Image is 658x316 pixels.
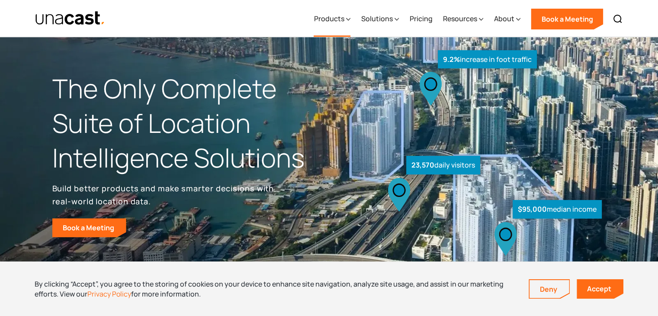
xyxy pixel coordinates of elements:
[314,1,350,37] div: Products
[530,280,569,298] a: Deny
[52,71,329,175] h1: The Only Complete Suite of Location Intelligence Solutions
[531,9,603,29] a: Book a Meeting
[443,13,477,24] div: Resources
[409,1,432,37] a: Pricing
[361,13,392,24] div: Solutions
[513,200,602,219] div: median income
[35,11,106,26] a: home
[35,11,106,26] img: Unacast text logo
[87,289,131,299] a: Privacy Policy
[613,14,623,24] img: Search icon
[494,1,520,37] div: About
[443,1,483,37] div: Resources
[35,279,516,299] div: By clicking “Accept”, you agree to the storing of cookies on your device to enhance site navigati...
[518,204,547,214] strong: $95,000
[361,1,399,37] div: Solutions
[577,279,623,299] a: Accept
[494,13,514,24] div: About
[52,182,277,208] p: Build better products and make smarter decisions with real-world location data.
[406,156,480,174] div: daily visitors
[411,160,434,170] strong: 23,570
[314,13,344,24] div: Products
[438,50,537,69] div: increase in foot traffic
[52,218,126,237] a: Book a Meeting
[443,55,460,64] strong: 9.2%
